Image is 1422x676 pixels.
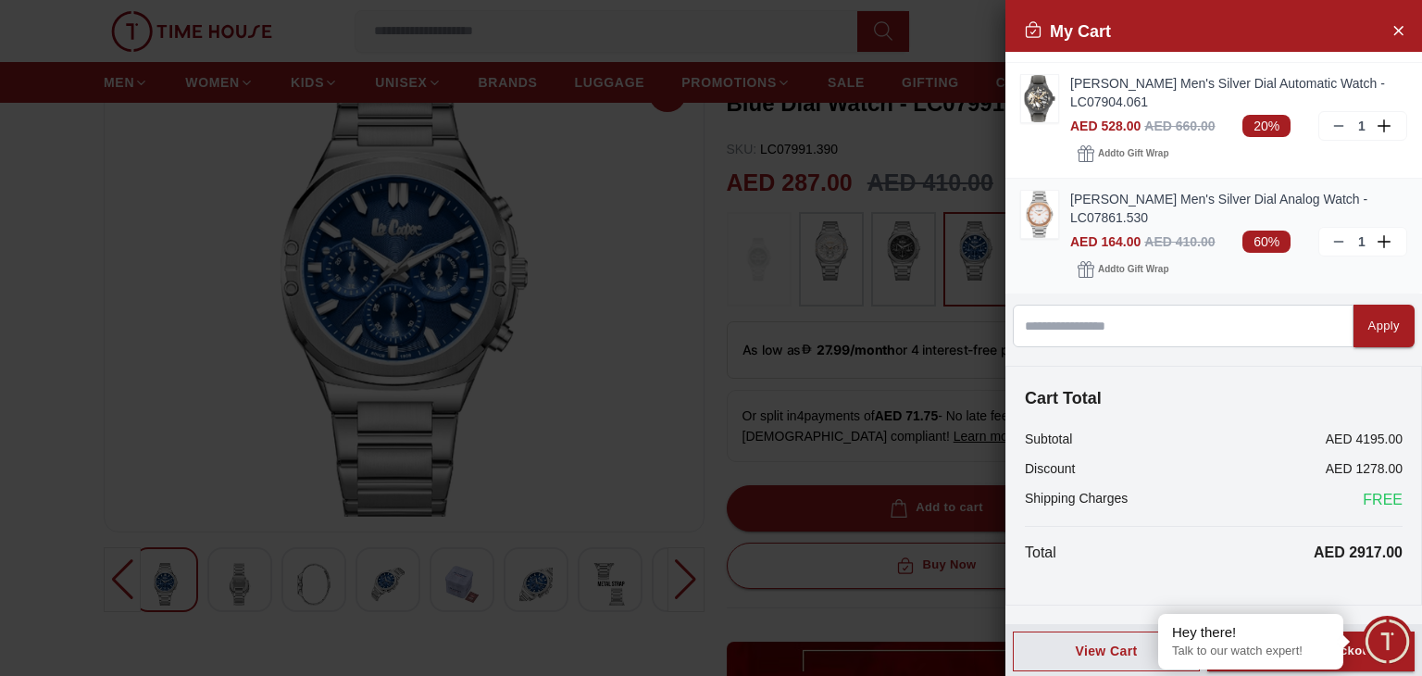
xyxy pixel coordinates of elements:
[1326,459,1403,478] p: AED 1278.00
[1353,305,1415,347] button: Apply
[1098,260,1168,279] span: Add to Gift Wrap
[1242,115,1291,137] span: 20%
[1070,190,1407,227] a: [PERSON_NAME] Men's Silver Dial Analog Watch - LC07861.530
[1025,542,1056,564] p: Total
[1362,616,1413,667] div: Chat Widget
[1025,430,1072,448] p: Subtotal
[1021,75,1058,122] img: ...
[1172,623,1329,642] div: Hey there!
[1383,15,1413,44] button: Close Account
[1314,542,1403,564] p: AED 2917.00
[1354,117,1369,135] p: 1
[1070,74,1407,111] a: [PERSON_NAME] Men's Silver Dial Automatic Watch - LC07904.061
[1354,232,1369,251] p: 1
[1070,141,1176,167] button: Addto Gift Wrap
[1242,231,1291,253] span: 60%
[1025,385,1403,411] h4: Cart Total
[1144,234,1215,249] span: AED 410.00
[1070,257,1176,282] button: Addto Gift Wrap
[1070,234,1141,249] span: AED 164.00
[1326,430,1403,448] p: AED 4195.00
[1013,632,1200,671] button: View Cart
[1368,316,1400,337] div: Apply
[1070,119,1141,133] span: AED 528.00
[1363,489,1403,511] span: FREE
[1021,191,1058,238] img: ...
[1172,644,1329,659] p: Talk to our watch expert!
[1029,642,1184,660] div: View Cart
[1025,489,1128,511] p: Shipping Charges
[1144,119,1215,133] span: AED 660.00
[1098,144,1168,163] span: Add to Gift Wrap
[1024,19,1111,44] h2: My Cart
[1025,459,1075,478] p: Discount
